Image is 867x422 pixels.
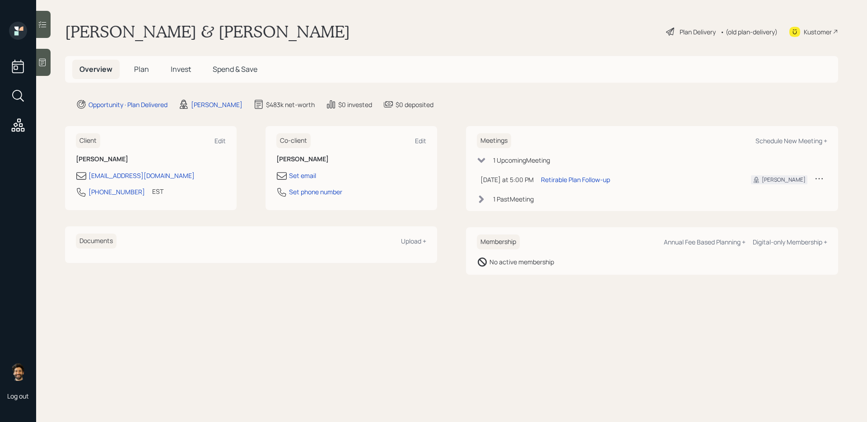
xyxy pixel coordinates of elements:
[762,176,806,184] div: [PERSON_NAME]
[134,64,149,74] span: Plan
[79,64,112,74] span: Overview
[276,155,426,163] h6: [PERSON_NAME]
[493,155,550,165] div: 1 Upcoming Meeting
[65,22,350,42] h1: [PERSON_NAME] & [PERSON_NAME]
[213,64,257,74] span: Spend & Save
[720,27,778,37] div: • (old plan-delivery)
[415,136,426,145] div: Edit
[191,100,242,109] div: [PERSON_NAME]
[477,133,511,148] h6: Meetings
[266,100,315,109] div: $483k net-worth
[289,171,316,180] div: Set email
[152,187,163,196] div: EST
[171,64,191,74] span: Invest
[541,175,610,184] div: Retirable Plan Follow-up
[477,234,520,249] h6: Membership
[480,175,534,184] div: [DATE] at 5:00 PM
[753,238,827,246] div: Digital-only Membership +
[680,27,716,37] div: Plan Delivery
[276,133,311,148] h6: Co-client
[804,27,832,37] div: Kustomer
[9,363,27,381] img: eric-schwartz-headshot.png
[493,194,534,204] div: 1 Past Meeting
[76,234,117,249] h6: Documents
[89,187,145,197] div: [PHONE_NUMBER]
[89,100,168,109] div: Opportunity · Plan Delivered
[7,392,29,400] div: Log out
[89,171,195,180] div: [EMAIL_ADDRESS][DOMAIN_NAME]
[214,136,226,145] div: Edit
[489,257,554,267] div: No active membership
[401,237,426,245] div: Upload +
[76,133,100,148] h6: Client
[338,100,372,109] div: $0 invested
[76,155,226,163] h6: [PERSON_NAME]
[289,187,342,197] div: Set phone number
[664,238,746,246] div: Annual Fee Based Planning +
[755,136,827,145] div: Schedule New Meeting +
[396,100,433,109] div: $0 deposited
